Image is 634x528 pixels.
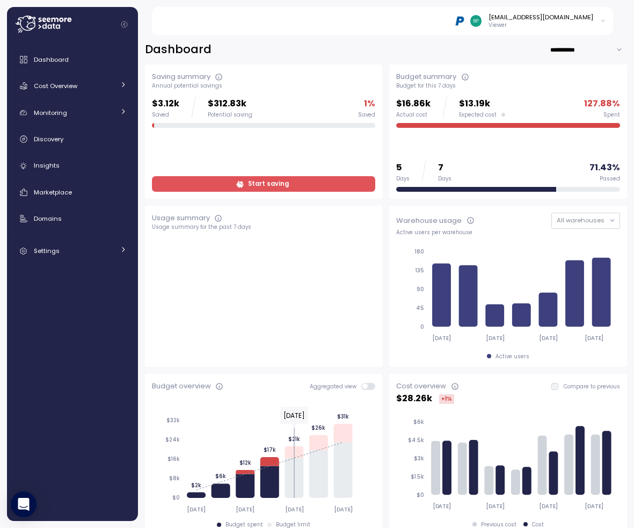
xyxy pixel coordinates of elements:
[264,446,276,453] tspan: $17k
[411,473,425,480] tspan: $1.5k
[564,383,620,390] p: Compare to previous
[486,503,505,510] tspan: [DATE]
[11,49,134,70] a: Dashboard
[433,503,451,510] tspan: [DATE]
[421,323,425,330] tspan: 0
[603,111,620,119] div: Spent
[11,491,37,517] div: Open Intercom Messenger
[396,161,410,175] p: 5
[459,111,497,119] span: Expected cost
[11,182,134,203] a: Marketplace
[358,111,375,119] div: Saved
[417,286,425,293] tspan: 90
[152,223,376,231] div: Usage summary for the past 7 days
[495,353,529,360] div: Active users
[489,13,593,21] div: [EMAIL_ADDRESS][DOMAIN_NAME]
[586,503,604,510] tspan: [DATE]
[414,455,425,462] tspan: $3k
[438,175,451,183] div: Days
[152,381,211,392] div: Budget overview
[551,213,620,228] button: All warehouses
[34,55,69,64] span: Dashboard
[540,503,558,510] tspan: [DATE]
[396,175,410,183] div: Days
[118,20,131,28] button: Collapse navigation
[439,394,454,404] div: +1 %
[396,392,432,406] p: $ 28.26k
[396,215,462,226] div: Warehouse usage
[337,413,349,420] tspan: $31k
[152,97,179,111] p: $3.12k
[11,102,134,124] a: Monitoring
[454,15,465,26] img: 68b03c81eca7ebbb46a2a292.PNG
[396,381,446,392] div: Cost overview
[34,161,60,170] span: Insights
[396,71,456,82] div: Budget summary
[152,82,376,90] div: Annual potential savings
[396,111,431,119] div: Actual cost
[396,97,431,111] p: $16.86k
[417,305,425,312] tspan: 45
[396,82,620,90] div: Budget for this 7 days
[11,208,134,229] a: Domains
[584,97,620,111] p: 127.88 %
[333,506,352,513] tspan: [DATE]
[152,111,179,119] div: Saved
[288,436,300,443] tspan: $21k
[600,175,620,183] div: Passed
[167,455,180,462] tspan: $16k
[187,506,206,513] tspan: [DATE]
[152,213,210,223] div: Usage summary
[438,161,451,175] p: 7
[283,411,305,420] text: [DATE]
[364,97,375,111] p: 1 %
[11,155,134,177] a: Insights
[236,506,254,513] tspan: [DATE]
[34,247,60,255] span: Settings
[11,75,134,97] a: Cost Overview
[208,111,252,119] div: Potential saving
[248,177,289,191] span: Start saving
[433,335,451,342] tspan: [DATE]
[239,459,251,466] tspan: $12k
[416,267,425,274] tspan: 135
[215,473,226,480] tspan: $6k
[417,491,425,498] tspan: $0
[311,424,325,431] tspan: $26k
[166,417,180,424] tspan: $32k
[557,216,604,225] span: All warehouses
[34,82,77,90] span: Cost Overview
[459,97,505,111] p: $13.19k
[486,335,505,342] tspan: [DATE]
[11,128,134,150] a: Discovery
[34,188,72,197] span: Marketplace
[586,335,604,342] tspan: [DATE]
[34,109,67,117] span: Monitoring
[396,229,620,236] div: Active users per warehouse
[191,481,201,488] tspan: $2k
[172,494,180,501] tspan: $0
[34,135,63,143] span: Discovery
[489,21,593,29] p: Viewer
[152,176,376,192] a: Start saving
[152,71,210,82] div: Saving summary
[589,161,620,175] p: 71.43 %
[540,335,558,342] tspan: [DATE]
[470,15,482,26] img: 7ad3c78ce95743f3a0c87eed701eacc5
[34,214,62,223] span: Domains
[414,418,425,425] tspan: $6k
[145,42,212,57] h2: Dashboard
[285,506,303,513] tspan: [DATE]
[208,97,252,111] p: $312.83k
[169,475,180,482] tspan: $8k
[415,248,425,255] tspan: 180
[165,436,180,443] tspan: $24k
[11,240,134,262] a: Settings
[310,383,362,390] span: Aggregated view
[409,437,425,444] tspan: $4.5k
